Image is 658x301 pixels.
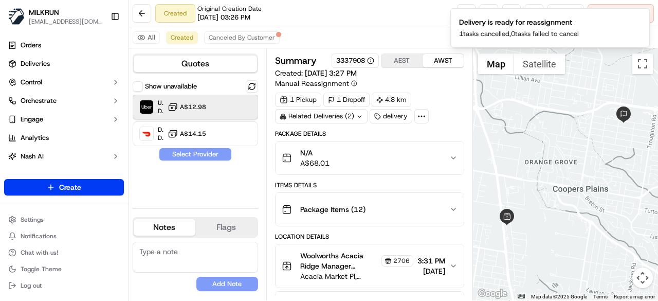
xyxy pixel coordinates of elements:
button: Toggle Theme [4,262,124,276]
span: Product Catalog [21,170,70,180]
button: Settings [4,213,124,227]
span: Acacia Market Pl, [STREET_ADDRESS] [300,271,413,281]
span: Engage [21,115,43,124]
button: Canceled By Customer [204,31,280,44]
button: Notifications [4,229,124,243]
label: Show unavailable [145,82,197,91]
div: Delivery is ready for reassignment [459,17,579,27]
a: Report a map error [614,294,655,299]
button: Flags [195,219,257,236]
div: Items Details [275,181,464,189]
div: 4.8 km [372,93,411,107]
button: Orchestrate [4,93,124,109]
button: Create [4,179,124,196]
button: Notes [134,219,195,236]
span: Created [171,33,193,42]
img: Google [476,287,509,300]
button: Nash AI [4,148,124,165]
img: MILKRUN [8,8,25,25]
button: AEST [381,54,423,67]
span: [DATE] 3:27 PM [305,68,357,78]
p: 1 tasks cancelled, 0 tasks failed to cancel [459,29,579,39]
button: Toggle fullscreen view [632,54,653,74]
span: Notifications [21,232,57,240]
span: A$14.15 [180,130,206,138]
button: Log out [4,278,124,293]
span: Orchestrate [21,96,57,105]
span: Control [21,78,42,87]
span: Toggle Theme [21,265,62,273]
button: Control [4,74,124,91]
button: N/AA$68.01 [276,141,464,174]
span: Dropoff ETA 43 minutes [158,134,163,142]
button: [EMAIL_ADDRESS][DOMAIN_NAME] [29,17,102,26]
button: Quotes [134,56,257,72]
span: N/A [300,148,330,158]
a: Orders [4,37,124,54]
span: Create [59,182,81,192]
span: Dropoff ETA 29 minutes [158,107,163,115]
button: MILKRUN [29,7,59,17]
div: 1 Pickup [275,93,321,107]
span: A$68.01 [300,158,330,168]
a: Open this area in Google Maps (opens a new window) [476,287,509,300]
button: Chat with us! [4,245,124,260]
button: Keyboard shortcuts [518,294,525,298]
div: Location Details [275,233,464,241]
a: Terms (opens in new tab) [593,294,608,299]
button: Package Items (12) [276,193,464,226]
span: Chat with us! [21,249,58,257]
span: [DATE] 03:26 PM [197,13,250,22]
span: Original Creation Date [197,5,262,13]
a: Analytics [4,130,124,146]
button: All [133,31,160,44]
span: Uber [158,99,163,107]
span: Deliveries [21,59,50,68]
button: A$12.98 [168,102,206,112]
span: Settings [21,216,44,224]
img: DoorDash Drive [140,127,153,140]
span: Orders [21,41,41,50]
button: Manual Reassignment [275,78,357,88]
div: delivery [370,109,412,123]
button: A$14.15 [168,129,206,139]
span: Manual Reassignment [275,78,349,88]
span: 3:31 PM [417,256,445,266]
button: AWST [423,54,464,67]
button: Created [166,31,198,44]
button: Map camera controls [632,268,653,288]
button: Engage [4,111,124,128]
span: Nash AI [21,152,44,161]
span: Package Items ( 12 ) [300,204,365,215]
button: 3337908 [336,56,374,65]
span: A$12.98 [180,103,206,111]
a: Deliveries [4,56,124,72]
span: DoorDash Drive [158,126,163,134]
img: Uber [140,100,153,114]
div: Related Deliveries (2) [275,109,368,123]
button: Show street map [478,54,514,74]
button: Woolworths Acacia Ridge Manager -27.575883992706Acacia Market Pl, [STREET_ADDRESS]3:31 PM[DATE] [276,244,464,288]
button: Show satellite imagery [514,54,565,74]
div: Package Details [275,130,464,138]
span: Canceled By Customer [209,33,275,42]
div: 1 Dropoff [323,93,370,107]
span: 2706 [393,257,410,265]
span: Woolworths Acacia Ridge Manager -27.57588399 [300,251,379,271]
span: [DATE] [417,266,445,276]
span: Created: [275,68,357,78]
span: Analytics [21,133,49,143]
button: MILKRUNMILKRUN[EMAIL_ADDRESS][DOMAIN_NAME] [4,4,106,29]
a: Product Catalog [4,167,124,183]
span: Map data ©2025 Google [531,294,587,299]
h3: Summary [275,56,317,65]
span: Log out [21,281,42,290]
